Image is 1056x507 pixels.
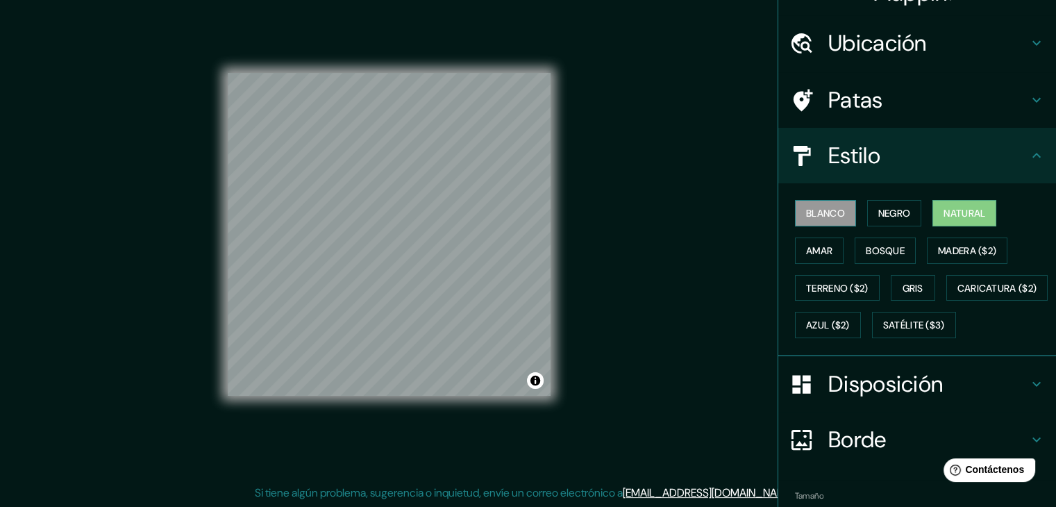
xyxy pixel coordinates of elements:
div: Patas [778,72,1056,128]
button: Gris [891,275,935,301]
font: Satélite ($3) [883,319,945,332]
font: Negro [878,207,911,219]
div: Estilo [778,128,1056,183]
a: [EMAIL_ADDRESS][DOMAIN_NAME] [623,485,794,500]
button: Madera ($2) [927,238,1007,264]
font: Ubicación [828,28,927,58]
font: Si tiene algún problema, sugerencia o inquietud, envíe un correo electrónico a [255,485,623,500]
font: Blanco [806,207,845,219]
font: Estilo [828,141,880,170]
div: Borde [778,412,1056,467]
font: Madera ($2) [938,244,996,257]
button: Bosque [855,238,916,264]
font: Patas [828,85,883,115]
font: Bosque [866,244,905,257]
button: Negro [867,200,922,226]
font: Tamaño [795,490,823,501]
button: Satélite ($3) [872,312,956,338]
button: Azul ($2) [795,312,861,338]
font: Amar [806,244,832,257]
font: Gris [903,282,923,294]
button: Caricatura ($2) [946,275,1048,301]
font: Disposición [828,369,943,399]
button: Activar o desactivar atribución [527,372,544,389]
canvas: Mapa [228,73,551,396]
button: Amar [795,238,844,264]
div: Ubicación [778,15,1056,71]
font: Natural [944,207,985,219]
font: Terreno ($2) [806,282,869,294]
iframe: Lanzador de widgets de ayuda [932,453,1041,492]
font: Borde [828,425,887,454]
button: Terreno ($2) [795,275,880,301]
font: Caricatura ($2) [957,282,1037,294]
font: Azul ($2) [806,319,850,332]
button: Blanco [795,200,856,226]
button: Natural [932,200,996,226]
div: Disposición [778,356,1056,412]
